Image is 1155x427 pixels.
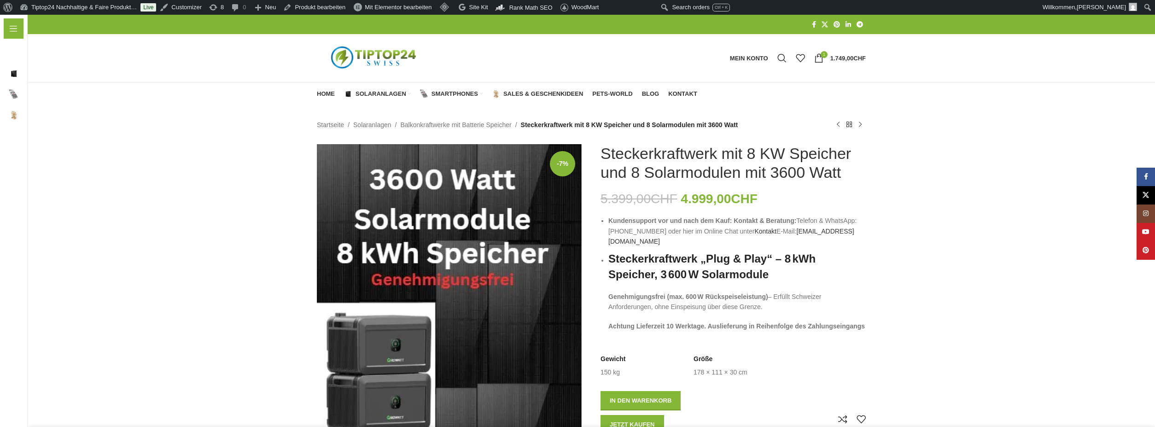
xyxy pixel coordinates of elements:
bdi: 4.999,00 [681,192,758,206]
button: In den Warenkorb [601,391,681,410]
img: Sales & Geschenkideen [492,90,500,98]
a: Live [140,3,156,12]
span: Solaranlagen [356,90,406,98]
a: Pets-World [592,85,632,103]
span: Steckerkraftwerk mit 8 KW Speicher und 8 Solarmodulen mit 3600 Watt [521,120,738,130]
a: Startseite [317,120,344,130]
a: Logo der Website [317,54,432,61]
a: Vorheriges Produkt [833,119,844,130]
a: Smartphones [420,85,483,103]
li: Telefon & WhatsApp: [PHONE_NUMBER] oder hier im Online Chat unter E-Mail: [608,216,866,246]
p: – Erfüllt Schweizer Anforderungen, ohne Einspeisung über diese Grenze. [608,292,866,312]
span: Home [317,90,335,98]
span: Site Kit [469,4,488,11]
strong: Kontakt & Beratung: [734,217,796,224]
a: Facebook Social Link [1137,168,1155,186]
bdi: 1.749,00 [830,55,866,62]
a: Pinterest Social Link [831,18,843,31]
span: Ctrl + K [715,5,728,10]
a: X Social Link [819,18,831,31]
a: Solaranlagen [344,85,411,103]
span: Größe [694,355,712,364]
span: -7% [550,151,575,176]
nav: Breadcrumb [317,120,738,130]
h2: Steckerkraftwerk „Plug & Play“ – 8 kWh Speicher, 3 600 W Solarmodule [608,251,866,282]
td: 178 × 111 × 30 cm [694,368,747,377]
a: X Social Link [1137,186,1155,205]
a: Nächstes Produkt [855,119,866,130]
span: CHF [853,55,866,62]
a: Mein Konto [725,49,773,67]
span: Smartphones [432,90,478,98]
div: Hauptnavigation [312,85,702,103]
span: CHF [651,192,677,206]
h1: Steckerkraftwerk mit 8 KW Speicher und 8 Solarmodulen mit 3600 Watt [601,144,866,182]
span: Mit Elementor bearbeiten [365,4,432,11]
span: Kontakt [668,90,697,98]
a: Telegram Social Link [854,18,866,31]
img: Smartphones [420,90,428,98]
strong: Genehmigungsfrei (max. 600 W Rückspeiseleistung) [608,293,768,300]
a: [EMAIL_ADDRESS][DOMAIN_NAME] [608,228,854,245]
a: LinkedIn Social Link [843,18,854,31]
span: Mein Konto [730,55,768,61]
strong: Achtung Lieferzeit 10 Werktage. Auslieferung in Reihenfolge des Zahlungseingangs [608,322,865,330]
span: [PERSON_NAME] [1077,4,1126,11]
bdi: 5.399,00 [601,192,677,206]
td: 150 kg [601,368,620,377]
div: Meine Wunschliste [791,49,810,67]
a: Sales & Geschenkideen [492,85,583,103]
a: Suche [773,49,791,67]
a: YouTube Social Link [1137,223,1155,241]
span: 1 [821,51,828,58]
a: Balkonkraftwerke mit Batterie Speicher [400,120,511,130]
a: Facebook Social Link [809,18,819,31]
a: Kontakt [754,228,776,235]
a: 1 1.749,00CHF [810,49,870,67]
span: Sales & Geschenkideen [503,90,583,98]
span: Pets-World [592,90,632,98]
img: Solaranlagen [344,90,352,98]
span: CHF [731,192,758,206]
span: Gewicht [601,355,625,364]
a: Instagram Social Link [1137,205,1155,223]
a: Kontakt [668,85,697,103]
strong: Kundensupport vor und nach dem Kauf: [608,217,732,224]
span: Rank Math SEO [509,4,553,11]
table: Produktdetails [601,355,866,377]
a: Solaranlagen [353,120,391,130]
a: Blog [642,85,659,103]
span: Blog [642,90,659,98]
img: Aufrufe der letzten 48 Stunden. Klicke hier für weitere Jetpack-Statistiken. [607,2,659,13]
a: Home [317,85,335,103]
a: Pinterest Social Link [1137,241,1155,260]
